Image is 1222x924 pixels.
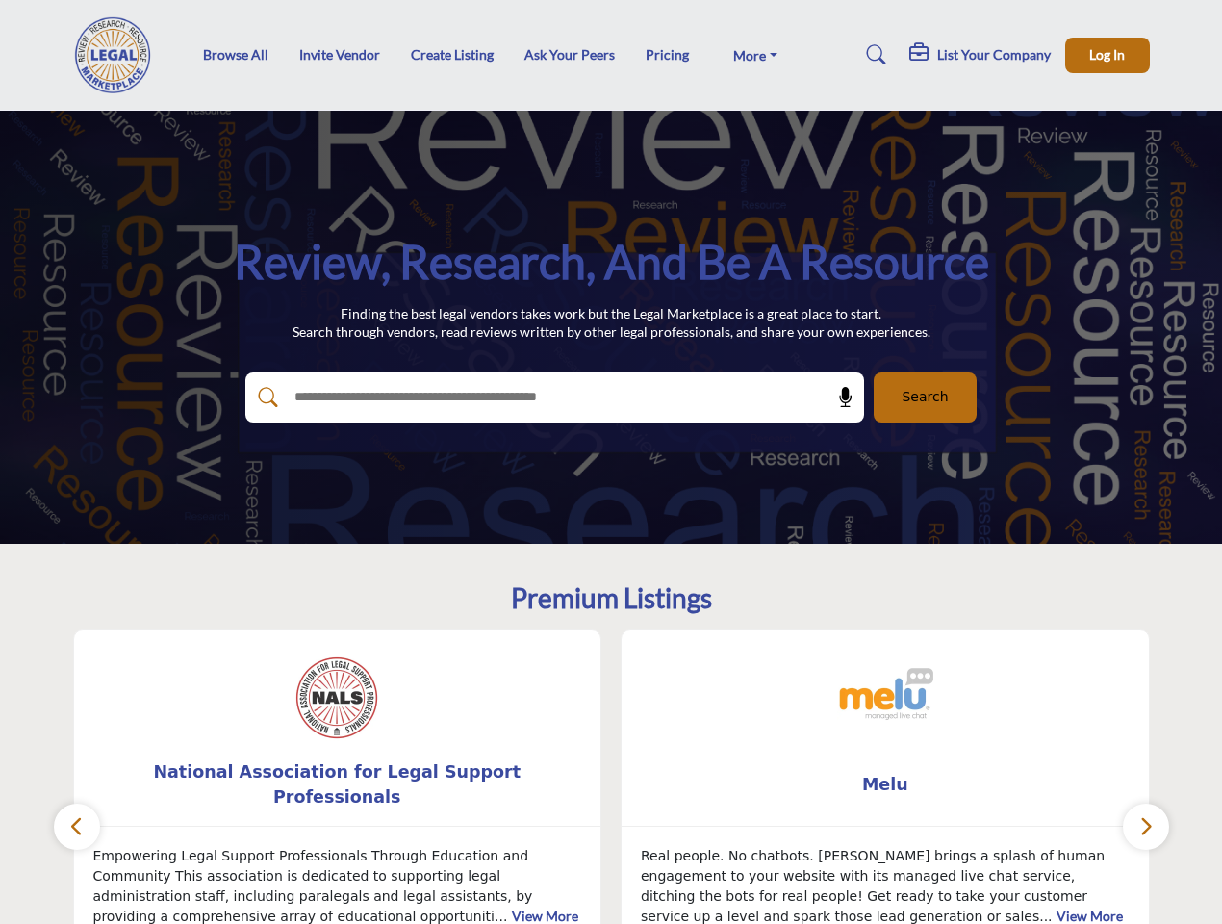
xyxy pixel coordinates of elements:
span: Search [902,387,948,407]
h2: Premium Listings [511,582,712,615]
a: More [720,41,791,68]
p: Search through vendors, read reviews written by other legal professionals, and share your own exp... [293,322,930,342]
a: Invite Vendor [299,46,380,63]
a: National Association for Legal Support Professionals [74,759,601,810]
a: Melu [622,759,1149,810]
a: View More [1057,908,1123,924]
h5: List Your Company [937,46,1051,64]
button: Search [874,372,977,423]
img: National Association for Legal Support Professionals [289,650,385,746]
p: Finding the best legal vendors takes work but the Legal Marketplace is a great place to start. [293,304,930,323]
div: List Your Company [909,43,1051,66]
h1: Review, Research, and be a Resource [234,232,989,292]
span: Melu [650,772,1120,797]
button: Log In [1065,38,1150,73]
a: Create Listing [411,46,494,63]
a: View More [512,908,578,924]
img: Melu [837,650,933,746]
a: Pricing [646,46,689,63]
b: National Association for Legal Support Professionals [103,759,573,810]
b: Melu [650,759,1120,810]
img: Site Logo [73,16,164,93]
a: Ask Your Peers [524,46,615,63]
span: Log In [1089,46,1125,63]
span: ... [495,909,507,924]
span: ... [1039,909,1052,924]
a: Browse All [203,46,268,63]
a: Search [848,39,899,70]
